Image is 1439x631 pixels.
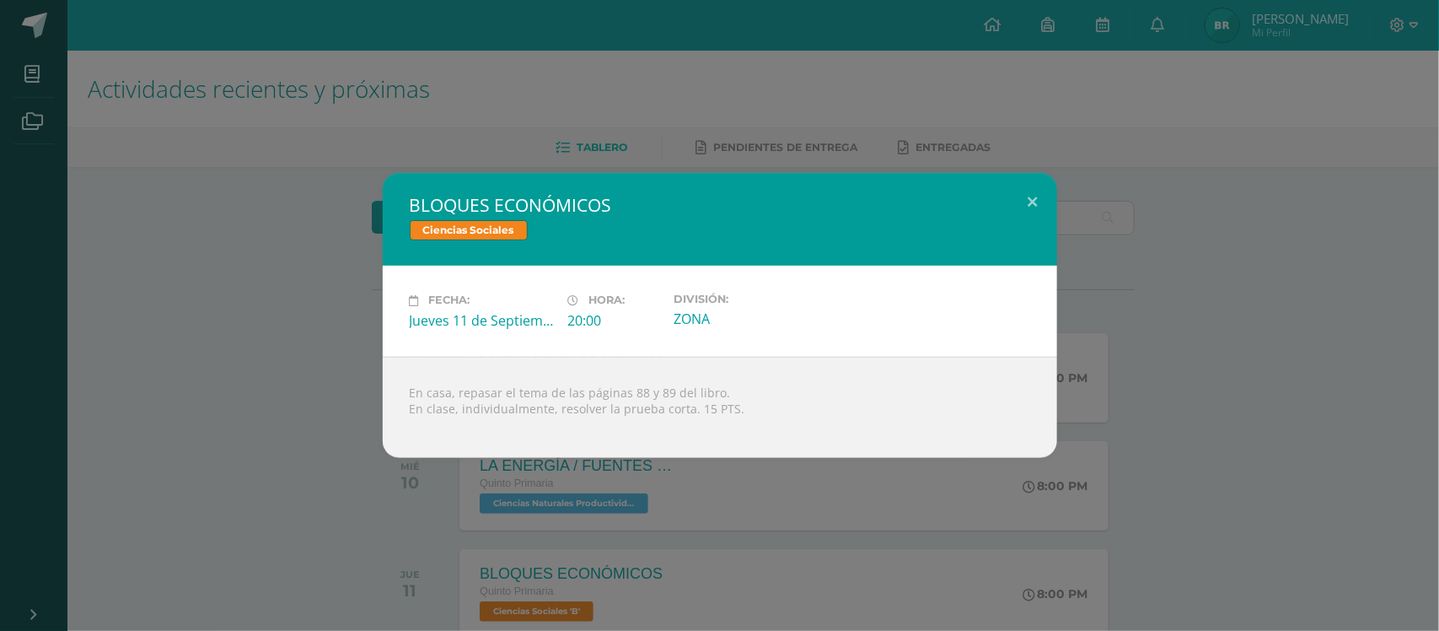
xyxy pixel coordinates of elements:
[410,193,1030,217] h2: BLOQUES ECONÓMICOS
[410,220,528,240] span: Ciencias Sociales
[674,310,819,328] div: ZONA
[674,293,819,305] label: División:
[589,294,626,307] span: Hora:
[410,311,555,330] div: Jueves 11 de Septiembre
[383,357,1057,458] div: En casa, repasar el tema de las páginas 88 y 89 del libro. En clase, individualmente, resolver la...
[1009,173,1057,230] button: Close (Esc)
[429,294,470,307] span: Fecha:
[568,311,660,330] div: 20:00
